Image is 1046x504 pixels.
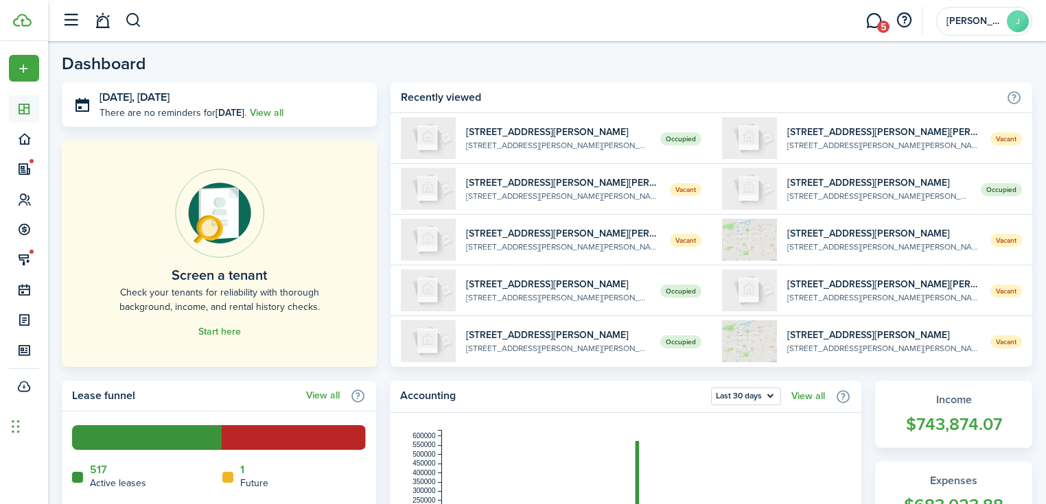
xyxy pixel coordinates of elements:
widget-list-item-title: [STREET_ADDRESS][PERSON_NAME][PERSON_NAME] [466,176,659,190]
img: 1 [722,219,777,261]
img: 1 [722,320,777,362]
p: There are no reminders for . [100,106,246,120]
button: Open menu [9,55,39,82]
img: 1 [722,269,777,311]
home-placeholder-title: Screen a tenant [172,265,267,285]
widget-list-item-title: [STREET_ADDRESS][PERSON_NAME] [466,277,649,291]
widget-list-item-description: [STREET_ADDRESS][PERSON_NAME][PERSON_NAME] [787,139,980,152]
span: Occupied [981,183,1022,196]
button: Open menu [711,387,781,405]
a: View all [791,391,825,402]
widget-list-item-title: [STREET_ADDRESS][PERSON_NAME] [787,226,980,241]
img: 1 [401,117,456,159]
widget-list-item-title: [STREET_ADDRESS][PERSON_NAME] [787,176,971,190]
home-widget-title: Active leases [90,476,146,490]
button: Open resource center [892,9,916,32]
span: Jacqueline [946,16,1001,26]
widget-list-item-title: [STREET_ADDRESS][PERSON_NAME] [466,125,649,139]
iframe: Chat Widget [8,392,76,458]
tspan: 600000 [412,432,436,440]
widget-list-item-title: [STREET_ADDRESS][PERSON_NAME] [787,328,980,342]
img: 1 [401,320,456,362]
img: 1 [722,168,777,210]
span: Vacant [670,183,701,196]
tspan: 550000 [412,441,436,448]
widget-list-item-description: [STREET_ADDRESS][PERSON_NAME][PERSON_NAME] [787,190,971,202]
tspan: 450000 [412,459,436,467]
widget-list-item-description: [STREET_ADDRESS][PERSON_NAME][PERSON_NAME] [466,241,659,253]
img: TenantCloud [13,14,32,27]
span: Occupied [660,285,701,298]
widget-stats-title: Income [889,392,1019,408]
home-widget-title: Accounting [400,387,704,405]
img: 1 [401,168,456,210]
widget-list-item-description: [STREET_ADDRESS][PERSON_NAME][PERSON_NAME] [466,342,649,355]
widget-list-item-title: [STREET_ADDRESS][PERSON_NAME][PERSON_NAME] [787,277,980,291]
a: Messaging [861,3,887,38]
span: Vacant [670,234,701,247]
header-page-title: Dashboard [62,55,146,72]
button: Search [125,9,142,32]
tspan: 250000 [412,496,436,504]
widget-list-item-description: [STREET_ADDRESS][PERSON_NAME][PERSON_NAME] [466,190,659,202]
button: Last 30 days [711,387,781,405]
a: Income$743,874.07 [875,381,1032,448]
home-placeholder-description: Check your tenants for reliability with thorough background, income, and rental history checks. [93,285,346,314]
widget-list-item-description: [STREET_ADDRESS][PERSON_NAME][PERSON_NAME] [787,291,980,304]
tspan: 300000 [412,487,436,494]
widget-stats-count: $743,874.07 [889,411,1019,437]
button: Open sidebar [58,8,84,34]
widget-stats-title: Expenses [889,472,1019,489]
span: Occupied [660,132,701,145]
tspan: 500000 [412,451,436,458]
span: 5 [877,21,890,33]
widget-list-item-description: [STREET_ADDRESS][PERSON_NAME][PERSON_NAME] [466,139,649,152]
span: Vacant [990,285,1022,298]
widget-list-item-title: [STREET_ADDRESS][PERSON_NAME][PERSON_NAME] [787,125,980,139]
span: Vacant [990,234,1022,247]
widget-list-item-title: [STREET_ADDRESS][PERSON_NAME] [466,328,649,342]
img: Online payments [175,169,264,258]
a: 517 [90,464,107,476]
span: Occupied [660,335,701,348]
span: Vacant [990,335,1022,348]
span: Vacant [990,132,1022,145]
a: Start here [198,326,241,337]
a: View all [250,106,283,120]
widget-list-item-description: [STREET_ADDRESS][PERSON_NAME][PERSON_NAME] [787,241,980,253]
home-widget-title: Lease funnel [72,387,299,404]
h3: [DATE], [DATE] [100,89,367,106]
home-widget-title: Recently viewed [401,89,999,106]
a: View all [306,390,340,401]
a: 1 [240,464,244,476]
home-widget-title: Future [240,476,268,490]
tspan: 350000 [412,478,436,485]
widget-list-item-description: [STREET_ADDRESS][PERSON_NAME][PERSON_NAME] [466,291,649,304]
widget-list-item-description: [STREET_ADDRESS][PERSON_NAME][PERSON_NAME] [787,342,980,355]
img: 1 [722,117,777,159]
avatar-text: J [1007,10,1029,32]
img: 1 [401,269,456,311]
div: Drag [12,406,20,447]
tspan: 400000 [412,469,436,477]
widget-list-item-title: [STREET_ADDRESS][PERSON_NAME][PERSON_NAME] [466,226,659,241]
img: 1 [401,219,456,261]
a: Notifications [89,3,115,38]
b: [DATE] [216,106,244,120]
